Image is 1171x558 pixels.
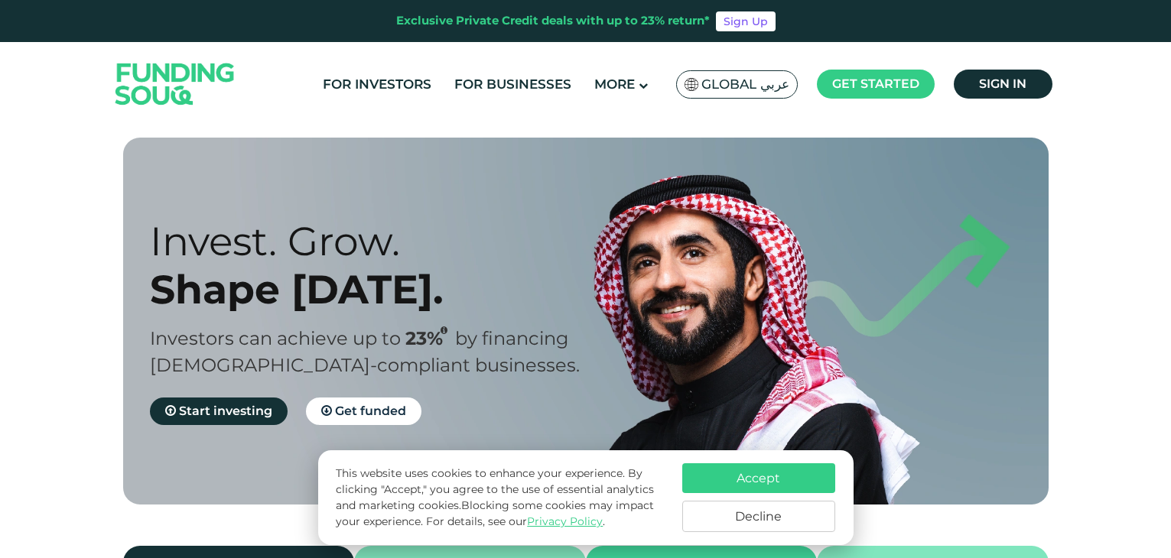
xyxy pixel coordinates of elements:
[396,12,710,30] div: Exclusive Private Credit deals with up to 23% return*
[426,514,605,528] span: For details, see our .
[701,76,789,93] span: Global عربي
[150,327,401,349] span: Investors can achieve up to
[451,72,575,97] a: For Businesses
[100,45,250,122] img: Logo
[335,404,406,418] span: Get funded
[685,78,698,91] img: SA Flag
[441,326,447,335] i: 23% IRR (expected) ~ 15% Net yield (expected)
[319,72,435,97] a: For Investors
[336,498,654,528] span: Blocking some cookies may impact your experience.
[527,514,603,528] a: Privacy Policy
[306,397,421,425] a: Get funded
[150,397,288,425] a: Start investing
[682,501,835,532] button: Decline
[405,327,455,349] span: 23%
[682,463,835,493] button: Accept
[832,76,919,91] span: Get started
[716,11,776,31] a: Sign Up
[979,76,1026,91] span: Sign in
[150,217,613,265] div: Invest. Grow.
[954,70,1052,99] a: Sign in
[594,76,635,92] span: More
[150,265,613,313] div: Shape [DATE].
[179,404,272,418] span: Start investing
[336,466,666,530] p: This website uses cookies to enhance your experience. By clicking "Accept," you agree to the use ...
